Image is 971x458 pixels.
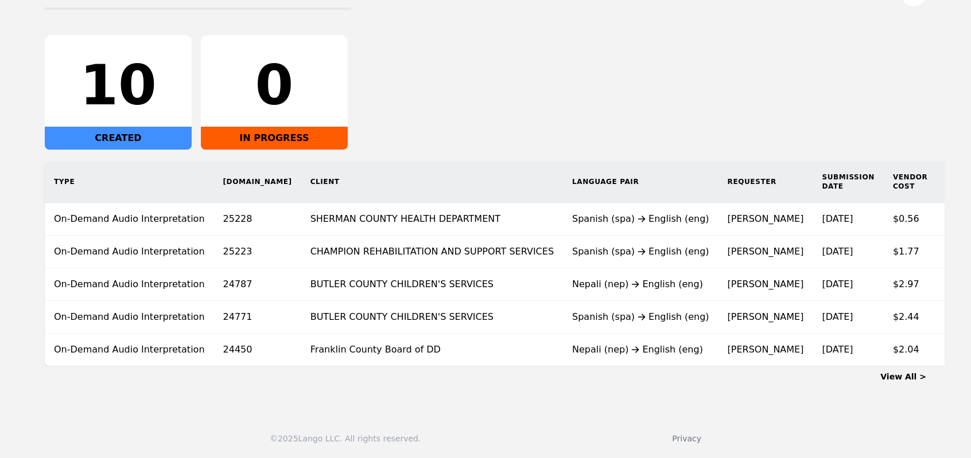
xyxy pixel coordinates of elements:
[214,268,301,301] td: 24787
[822,311,853,322] time: [DATE]
[301,203,563,236] td: SHERMAN COUNTY HEALTH DEPARTMENT
[672,434,701,443] a: Privacy
[214,203,301,236] td: 25228
[718,236,813,268] td: [PERSON_NAME]
[572,212,709,226] div: Spanish (spa) English (eng)
[270,433,421,444] div: © 2025 Lango LLC. All rights reserved.
[572,343,709,357] div: Nepali (nep) English (eng)
[210,58,339,113] div: 0
[718,268,813,301] td: [PERSON_NAME]
[45,203,214,236] td: On-Demand Audio Interpretation
[301,268,563,301] td: BUTLER COUNTY CHILDREN'S SERVICES
[301,236,563,268] td: CHAMPION REHABILITATION AND SUPPORT SERVICES
[214,236,301,268] td: 25223
[822,246,853,257] time: [DATE]
[45,268,214,301] td: On-Demand Audio Interpretation
[718,161,813,203] th: Requester
[45,334,214,366] td: On-Demand Audio Interpretation
[563,161,718,203] th: Language Pair
[884,334,937,366] td: $2.04
[572,277,709,291] div: Nepali (nep) English (eng)
[884,161,937,203] th: Vendor Cost
[822,344,853,355] time: [DATE]
[718,203,813,236] td: [PERSON_NAME]
[572,310,709,324] div: Spanish (spa) English (eng)
[45,301,214,334] td: On-Demand Audio Interpretation
[884,268,937,301] td: $2.97
[718,334,813,366] td: [PERSON_NAME]
[54,58,182,113] div: 10
[214,161,301,203] th: [DOMAIN_NAME]
[718,301,813,334] td: [PERSON_NAME]
[884,203,937,236] td: $0.56
[884,236,937,268] td: $1.77
[214,301,301,334] td: 24771
[884,301,937,334] td: $2.44
[822,213,853,224] time: [DATE]
[45,236,214,268] td: On-Demand Audio Interpretation
[813,161,883,203] th: Submission Date
[201,127,348,150] div: IN PROGRESS
[45,127,192,150] div: CREATED
[214,334,301,366] td: 24450
[301,301,563,334] td: BUTLER COUNTY CHILDREN'S SERVICES
[45,161,214,203] th: Type
[301,334,563,366] td: Franklin County Board of DD
[880,372,926,381] a: View All >
[572,245,709,259] div: Spanish (spa) English (eng)
[301,161,563,203] th: Client
[822,279,853,289] time: [DATE]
